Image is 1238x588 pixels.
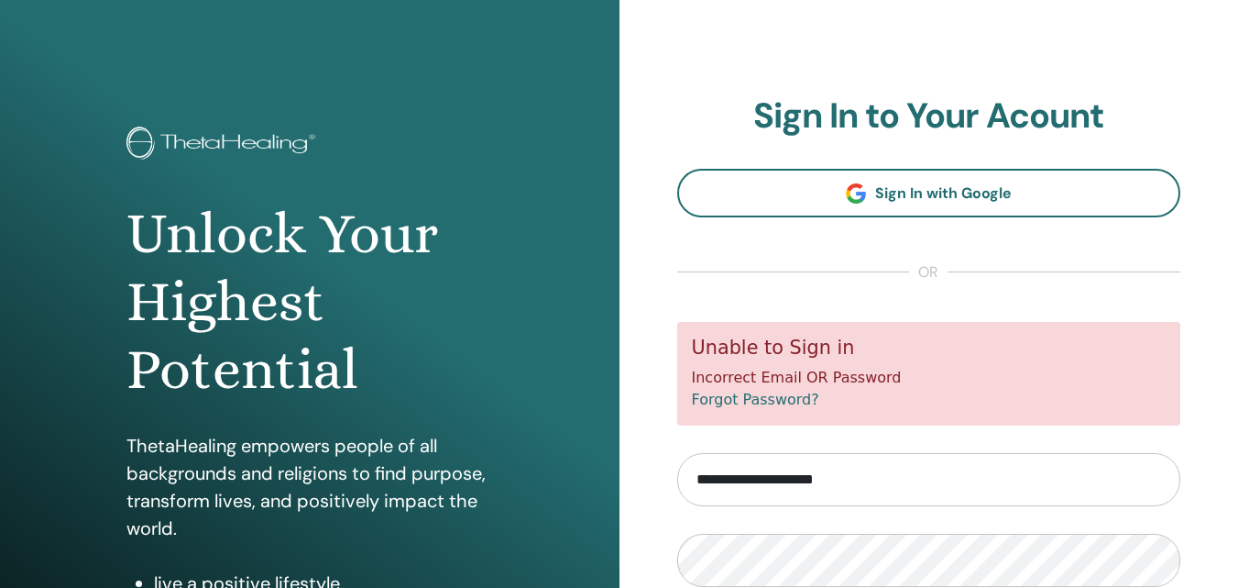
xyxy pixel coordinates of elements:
[677,322,1181,426] div: Incorrect Email OR Password
[692,337,1167,360] h5: Unable to Sign in
[875,183,1012,203] span: Sign In with Google
[909,261,948,283] span: or
[692,391,819,408] a: Forgot Password?
[677,169,1181,217] a: Sign In with Google
[126,200,493,405] h1: Unlock Your Highest Potential
[677,95,1181,138] h2: Sign In to Your Acount
[126,432,493,542] p: ThetaHealing empowers people of all backgrounds and religions to find purpose, transform lives, a...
